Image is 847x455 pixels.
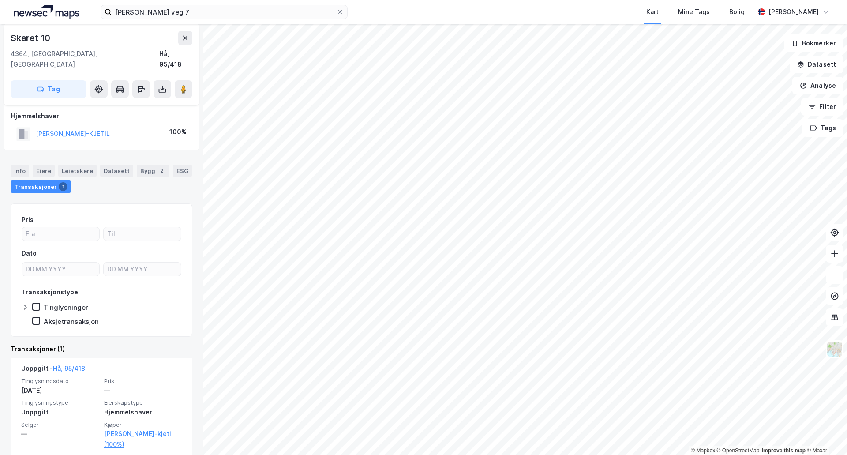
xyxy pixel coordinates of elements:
[22,263,99,276] input: DD.MM.YYYY
[21,421,99,429] span: Selger
[21,385,99,396] div: [DATE]
[33,165,55,177] div: Eiere
[53,365,85,372] a: Hå, 95/418
[104,227,181,241] input: Til
[100,165,133,177] div: Datasett
[803,413,847,455] div: Kontrollprogram for chat
[137,165,169,177] div: Bygg
[104,263,181,276] input: DD.MM.YYYY
[59,182,67,191] div: 1
[691,447,715,454] a: Mapbox
[717,447,760,454] a: OpenStreetMap
[157,166,166,175] div: 2
[104,385,182,396] div: —
[768,7,819,17] div: [PERSON_NAME]
[104,399,182,406] span: Eierskapstype
[762,447,806,454] a: Improve this map
[22,214,34,225] div: Pris
[790,56,843,73] button: Datasett
[21,429,99,439] div: —
[169,127,187,137] div: 100%
[678,7,710,17] div: Mine Tags
[21,407,99,417] div: Uoppgitt
[44,303,88,312] div: Tinglysninger
[792,77,843,94] button: Analyse
[11,344,192,354] div: Transaksjoner (1)
[826,341,843,357] img: Z
[22,227,99,241] input: Fra
[104,377,182,385] span: Pris
[112,5,337,19] input: Søk på adresse, matrikkel, gårdeiere, leietakere eller personer
[11,180,71,193] div: Transaksjoner
[802,119,843,137] button: Tags
[44,317,99,326] div: Aksjetransaksjon
[104,407,182,417] div: Hjemmelshaver
[14,5,79,19] img: logo.a4113a55bc3d86da70a041830d287a7e.svg
[104,421,182,429] span: Kjøper
[801,98,843,116] button: Filter
[173,165,192,177] div: ESG
[21,363,85,377] div: Uoppgitt -
[646,7,659,17] div: Kart
[11,31,52,45] div: Skaret 10
[784,34,843,52] button: Bokmerker
[803,413,847,455] iframe: Chat Widget
[22,248,37,259] div: Dato
[104,429,182,450] a: [PERSON_NAME]-kjetil (100%)
[11,111,192,121] div: Hjemmelshaver
[11,165,29,177] div: Info
[11,80,86,98] button: Tag
[11,49,159,70] div: 4364, [GEOGRAPHIC_DATA], [GEOGRAPHIC_DATA]
[22,287,78,297] div: Transaksjonstype
[21,399,99,406] span: Tinglysningstype
[159,49,192,70] div: Hå, 95/418
[58,165,97,177] div: Leietakere
[21,377,99,385] span: Tinglysningsdato
[729,7,745,17] div: Bolig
